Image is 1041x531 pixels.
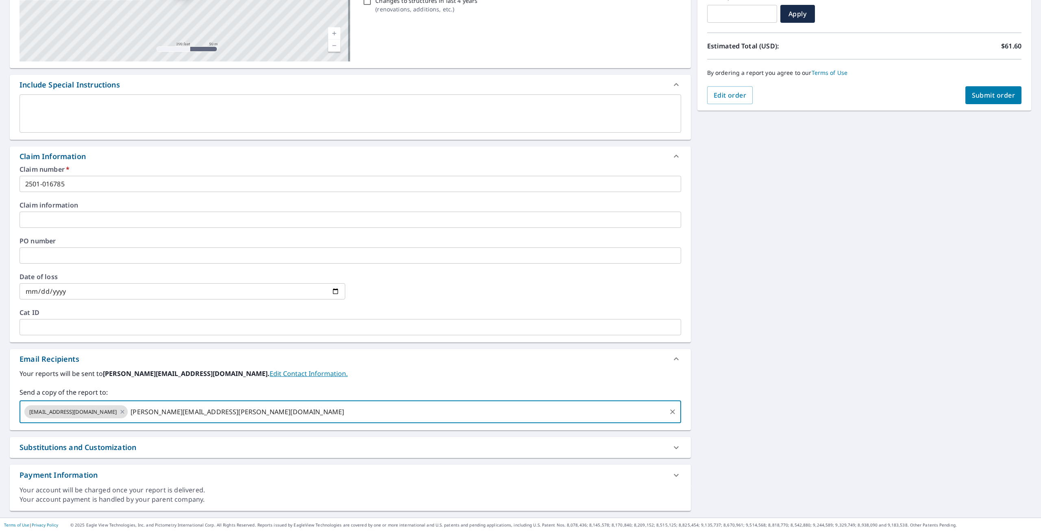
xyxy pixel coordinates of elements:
[20,202,681,208] label: Claim information
[24,405,128,418] div: [EMAIL_ADDRESS][DOMAIN_NAME]
[1001,41,1021,51] p: $61.60
[20,485,681,495] div: Your account will be charged once your report is delivered.
[4,522,29,528] a: Terms of Use
[70,522,1037,528] p: © 2025 Eagle View Technologies, Inc. and Pictometry International Corp. All Rights Reserved. Repo...
[20,79,120,90] div: Include Special Instructions
[328,27,340,39] a: Current Level 17, Zoom In
[10,465,691,485] div: Payment Information
[328,39,340,52] a: Current Level 17, Zoom Out
[780,5,815,23] button: Apply
[20,354,79,365] div: Email Recipients
[270,369,348,378] a: EditContactInfo
[812,69,848,76] a: Terms of Use
[20,238,681,244] label: PO number
[714,91,747,100] span: Edit order
[4,522,58,527] p: |
[10,437,691,458] div: Substitutions and Customization
[965,86,1022,104] button: Submit order
[20,151,86,162] div: Claim Information
[103,369,270,378] b: [PERSON_NAME][EMAIL_ADDRESS][DOMAIN_NAME].
[20,442,136,453] div: Substitutions and Customization
[20,470,98,481] div: Payment Information
[787,9,808,18] span: Apply
[707,69,1021,76] p: By ordering a report you agree to our
[20,309,681,316] label: Cat ID
[20,273,345,280] label: Date of loss
[20,495,681,504] div: Your account payment is handled by your parent company.
[667,406,678,417] button: Clear
[20,166,681,173] label: Claim number
[707,41,865,51] p: Estimated Total (USD):
[972,91,1015,100] span: Submit order
[32,522,58,528] a: Privacy Policy
[24,408,122,416] span: [EMAIL_ADDRESS][DOMAIN_NAME]
[375,5,477,13] p: ( renovations, additions, etc. )
[10,146,691,166] div: Claim Information
[707,86,753,104] button: Edit order
[20,369,681,378] label: Your reports will be sent to
[20,387,681,397] label: Send a copy of the report to:
[10,349,691,369] div: Email Recipients
[10,75,691,94] div: Include Special Instructions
